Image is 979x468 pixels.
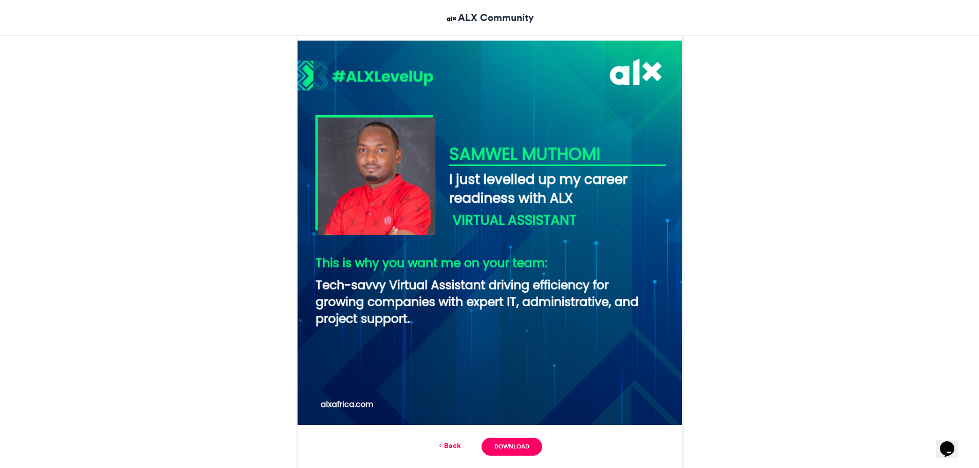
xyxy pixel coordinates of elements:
[437,440,461,451] a: Back
[445,12,458,25] img: ALX Community
[936,427,969,458] iframe: chat widget
[482,438,542,456] a: Download
[298,41,682,425] img: Entry download
[445,10,534,25] a: ALX Community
